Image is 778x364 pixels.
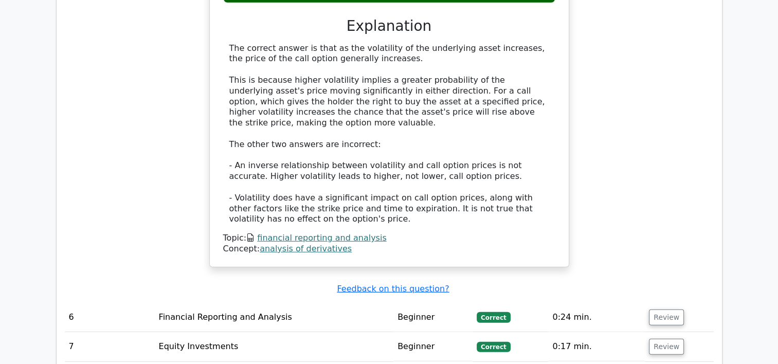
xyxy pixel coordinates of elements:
[477,312,510,322] span: Correct
[257,233,386,243] a: financial reporting and analysis
[155,303,393,332] td: Financial Reporting and Analysis
[393,332,473,361] td: Beginner
[65,332,155,361] td: 7
[548,303,645,332] td: 0:24 min.
[65,303,155,332] td: 6
[393,303,473,332] td: Beginner
[229,43,549,225] div: The correct answer is that as the volatility of the underlying asset increases, the price of the ...
[155,332,393,361] td: Equity Investments
[229,17,549,35] h3: Explanation
[337,284,449,294] a: Feedback on this question?
[649,310,684,325] button: Review
[260,244,352,253] a: analysis of derivatives
[477,342,510,352] span: Correct
[223,233,555,244] div: Topic:
[223,244,555,254] div: Concept:
[649,339,684,355] button: Review
[548,332,645,361] td: 0:17 min.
